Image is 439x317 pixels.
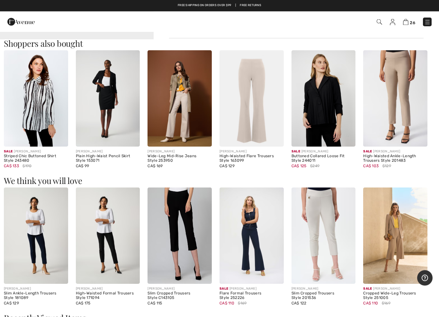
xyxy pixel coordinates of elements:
span: $249 [310,163,319,169]
div: [PERSON_NAME] [363,149,427,154]
div: [PERSON_NAME] [363,287,427,292]
span: CA$ 133 [4,164,19,168]
a: Free Returns [240,3,261,8]
div: [PERSON_NAME] [148,149,212,154]
div: [PERSON_NAME] [76,149,140,154]
div: Plain High-Waist Pencil Skirt Style 153071 [76,154,140,163]
span: CA$ 110 [219,301,234,306]
div: [PERSON_NAME] [148,287,212,292]
span: CA$ 129 [4,301,19,306]
img: Slim Ankle-Length Trousers Style 181089 [4,188,68,284]
span: $190 [22,163,31,169]
div: Slim Ankle-Length Trousers Style 181089 [4,292,68,301]
div: [PERSON_NAME] [219,287,284,292]
span: 26 [410,20,415,25]
div: Wide-Leg Mid-Rise Jeans Style 253950 [148,154,212,163]
span: CA$ 129 [219,164,235,168]
div: Buttoned Collared Loose Fit Style 244011 [291,154,356,163]
span: Sale [363,150,372,154]
img: Menu [424,19,431,25]
span: Sale [291,150,300,154]
img: Buttoned Collared Loose Fit Style 244011 [291,51,356,147]
span: Sale [219,287,228,291]
span: CA$ 122 [291,301,307,306]
span: $169 [238,301,246,306]
span: CA$ 169 [148,164,163,168]
span: $169 [382,301,390,306]
span: Sale [363,287,372,291]
a: Free shipping on orders over $99 [178,3,231,8]
span: CA$ 99 [76,164,89,168]
span: $129 [382,163,391,169]
div: Striped Chic Buttoned Shirt Style 243480 [4,154,68,163]
h3: Shoppers also bought [4,40,435,48]
span: CA$ 175 [76,301,91,306]
div: [PERSON_NAME] [291,287,356,292]
img: Cropped Wide-Leg Trousers Style 251005 [363,188,427,284]
img: Plain High-Waist Pencil Skirt Style 153071 [76,51,140,147]
img: High-Waisted Flare Trousers Style 163099 [219,51,284,147]
div: Slim Cropped Trousers Style C143105 [148,292,212,301]
div: [PERSON_NAME] [291,149,356,154]
img: High-Waisted Formal Trousers Style 171094 [76,188,140,284]
img: Flare Formal Trousers Style 252226 [219,188,284,284]
a: 1ère Avenue [7,18,35,24]
span: CA$ 110 [363,301,378,306]
div: High-Waisted Flare Trousers Style 163099 [219,154,284,163]
div: High-Waisted Ankle-Length Trousers Style 201483 [363,154,427,163]
span: CA$ 125 [291,164,307,168]
div: Cropped Wide-Leg Trousers Style 251005 [363,292,427,301]
img: Search [377,19,382,25]
iframe: Opens a widget where you can find more information [417,270,433,286]
span: CA$ 103 [363,164,379,168]
img: High-Waisted Ankle-Length Trousers Style 201483 [363,51,427,147]
div: Slim Cropped Trousers Style 201536 [291,292,356,301]
span: CA$ 115 [148,301,162,306]
img: Wide-Leg Mid-Rise Jeans Style 253950 [148,51,212,147]
img: 1ère Avenue [7,15,35,28]
img: Slim Cropped Trousers Style C143105 [148,188,212,284]
img: My Info [390,19,395,25]
div: High-Waisted Formal Trousers Style 171094 [76,292,140,301]
div: [PERSON_NAME] [4,287,68,292]
span: | [235,3,236,8]
a: 26 [403,18,415,26]
img: Shopping Bag [403,19,408,25]
h3: We think you will love [4,177,435,185]
img: Striped Chic Buttoned Shirt Style 243480 [4,51,68,147]
div: [PERSON_NAME] [4,149,68,154]
div: [PERSON_NAME] [219,149,284,154]
span: Sale [4,150,13,154]
img: Slim Cropped Trousers Style 201536 [291,188,356,284]
div: Flare Formal Trousers Style 252226 [219,292,284,301]
div: [PERSON_NAME] [76,287,140,292]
